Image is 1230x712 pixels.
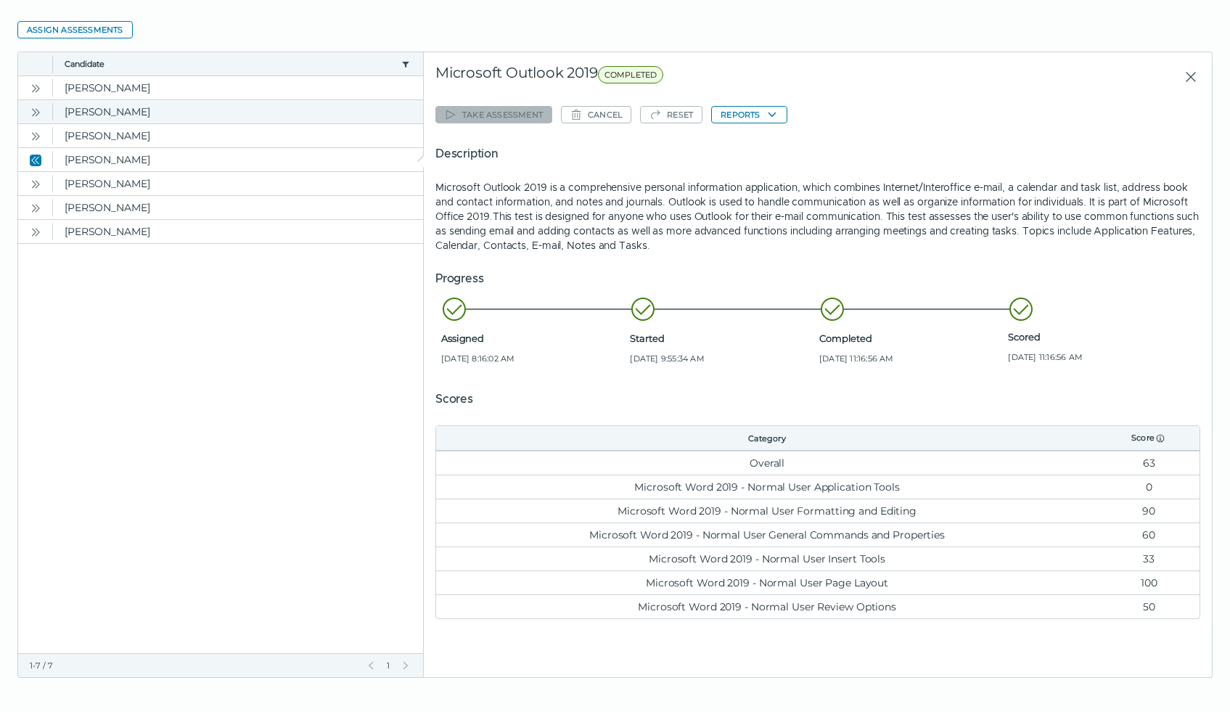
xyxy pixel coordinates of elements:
[53,148,423,171] clr-dg-cell: [PERSON_NAME]
[30,155,41,166] cds-icon: Close
[640,106,702,123] button: Reset
[27,79,44,97] button: Open
[561,106,631,123] button: Cancel
[436,594,1098,618] td: Microsoft Word 2019 - Normal User Review Options
[30,660,356,671] div: 1-7 / 7
[27,151,44,168] button: Close
[1098,426,1200,451] th: Score
[27,175,44,192] button: Open
[436,523,1098,547] td: Microsoft Word 2019 - Normal User General Commands and Properties
[17,21,133,38] button: Assign assessments
[1173,64,1200,90] button: Close
[1008,351,1192,363] span: [DATE] 11:16:56 AM
[819,332,1003,344] span: Completed
[30,83,41,94] cds-icon: Open
[27,223,44,240] button: Open
[598,66,664,83] span: COMPLETED
[27,127,44,144] button: Open
[441,353,625,364] span: [DATE] 8:16:02 AM
[27,199,44,216] button: Open
[435,106,552,123] button: Take assessment
[30,131,41,142] cds-icon: Open
[1098,523,1200,547] td: 60
[1098,570,1200,594] td: 100
[435,180,1200,253] p: Microsoft Outlook 2019 is a comprehensive personal information application, which combines Intern...
[400,58,411,70] button: candidate filter
[53,124,423,147] clr-dg-cell: [PERSON_NAME]
[30,179,41,190] cds-icon: Open
[365,660,377,671] button: Previous Page
[53,172,423,195] clr-dg-cell: [PERSON_NAME]
[1098,547,1200,570] td: 33
[436,570,1098,594] td: Microsoft Word 2019 - Normal User Page Layout
[435,390,1200,408] h5: Scores
[441,332,625,344] span: Assigned
[65,58,395,70] button: Candidate
[53,220,423,243] clr-dg-cell: [PERSON_NAME]
[30,202,41,214] cds-icon: Open
[53,76,423,99] clr-dg-cell: [PERSON_NAME]
[385,660,391,671] span: 1
[27,103,44,120] button: Open
[1098,594,1200,618] td: 50
[53,196,423,219] clr-dg-cell: [PERSON_NAME]
[1098,451,1200,475] td: 63
[711,106,787,123] button: Reports
[436,547,1098,570] td: Microsoft Word 2019 - Normal User Insert Tools
[436,499,1098,523] td: Microsoft Word 2019 - Normal User Formatting and Editing
[436,475,1098,499] td: Microsoft Word 2019 - Normal User Application Tools
[436,451,1098,475] td: Overall
[436,426,1098,451] th: Category
[1008,331,1192,343] span: Scored
[630,332,813,344] span: Started
[435,64,921,90] div: Microsoft Outlook 2019
[435,145,1200,163] h5: Description
[30,226,41,238] cds-icon: Open
[630,353,813,364] span: [DATE] 9:55:34 AM
[30,107,41,118] cds-icon: Open
[1098,499,1200,523] td: 90
[400,660,411,671] button: Next Page
[1098,475,1200,499] td: 0
[53,100,423,123] clr-dg-cell: [PERSON_NAME]
[819,353,1003,364] span: [DATE] 11:16:56 AM
[435,270,1200,287] h5: Progress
